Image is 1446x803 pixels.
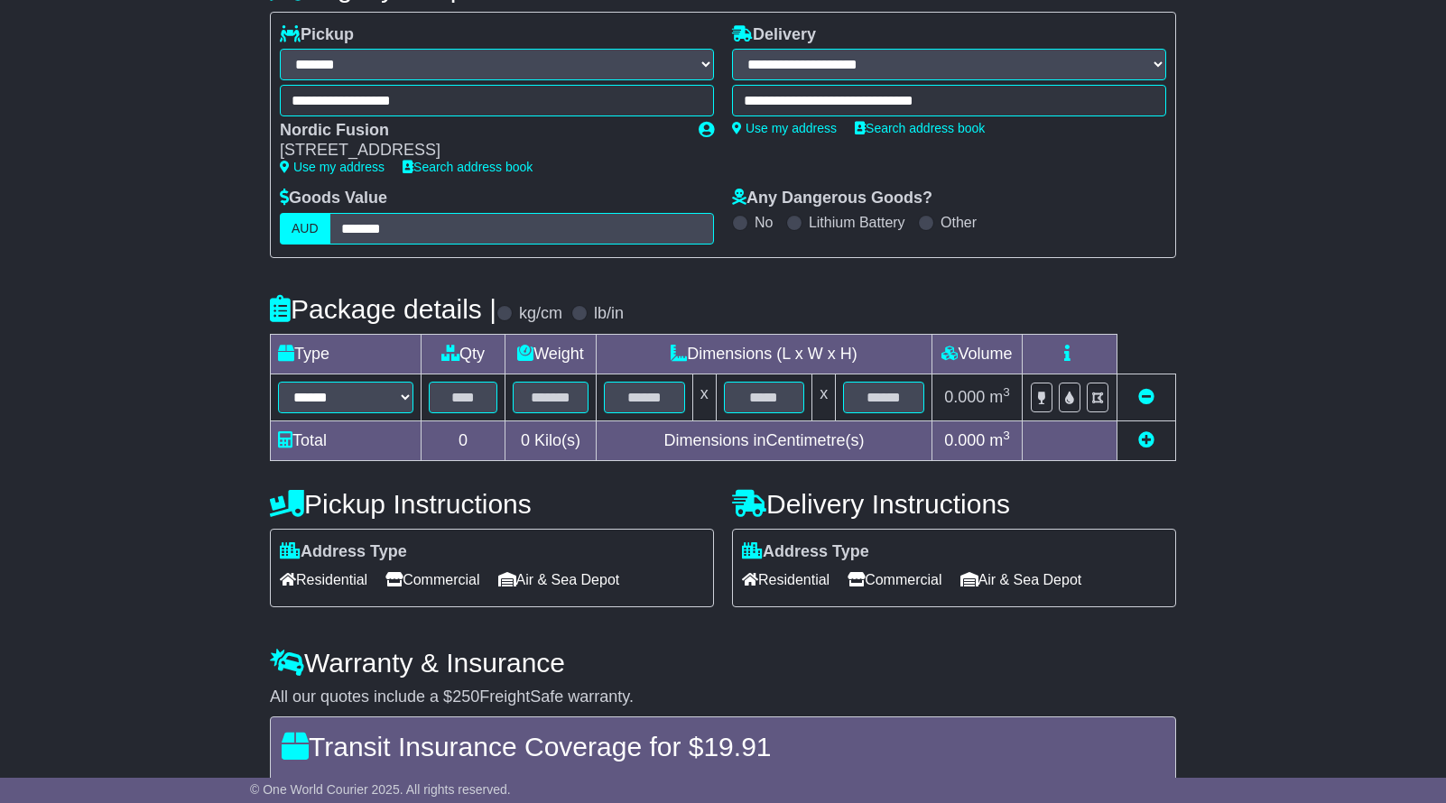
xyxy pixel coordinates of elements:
[596,334,932,374] td: Dimensions (L x W x H)
[848,566,941,594] span: Commercial
[280,25,354,45] label: Pickup
[1003,429,1010,442] sup: 3
[280,121,681,141] div: Nordic Fusion
[941,214,977,231] label: Other
[280,213,330,245] label: AUD
[521,431,530,449] span: 0
[809,214,905,231] label: Lithium Battery
[732,25,816,45] label: Delivery
[812,374,836,420] td: x
[250,782,511,797] span: © One World Courier 2025. All rights reserved.
[732,489,1176,519] h4: Delivery Instructions
[989,388,1010,406] span: m
[596,420,932,460] td: Dimensions in Centimetre(s)
[1003,385,1010,399] sup: 3
[452,688,479,706] span: 250
[422,334,505,374] td: Qty
[960,566,1082,594] span: Air & Sea Depot
[385,566,479,594] span: Commercial
[422,420,505,460] td: 0
[755,214,773,231] label: No
[280,141,681,161] div: [STREET_ADDRESS]
[519,304,562,324] label: kg/cm
[742,566,830,594] span: Residential
[280,566,367,594] span: Residential
[280,160,385,174] a: Use my address
[742,542,869,562] label: Address Type
[944,431,985,449] span: 0.000
[505,334,597,374] td: Weight
[270,688,1176,707] div: All our quotes include a $ FreightSafe warranty.
[692,374,716,420] td: x
[1138,431,1154,449] a: Add new item
[944,388,985,406] span: 0.000
[271,334,422,374] td: Type
[280,542,407,562] label: Address Type
[271,420,422,460] td: Total
[270,648,1176,678] h4: Warranty & Insurance
[855,121,985,135] a: Search address book
[732,189,932,208] label: Any Dangerous Goods?
[703,732,771,761] span: 19.91
[594,304,624,324] label: lb/in
[270,489,714,519] h4: Pickup Instructions
[270,294,496,324] h4: Package details |
[280,189,387,208] label: Goods Value
[989,431,1010,449] span: m
[505,420,597,460] td: Kilo(s)
[403,160,533,174] a: Search address book
[932,334,1022,374] td: Volume
[1138,388,1154,406] a: Remove this item
[282,732,1164,761] h4: Transit Insurance Coverage for $
[732,121,837,135] a: Use my address
[498,566,620,594] span: Air & Sea Depot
